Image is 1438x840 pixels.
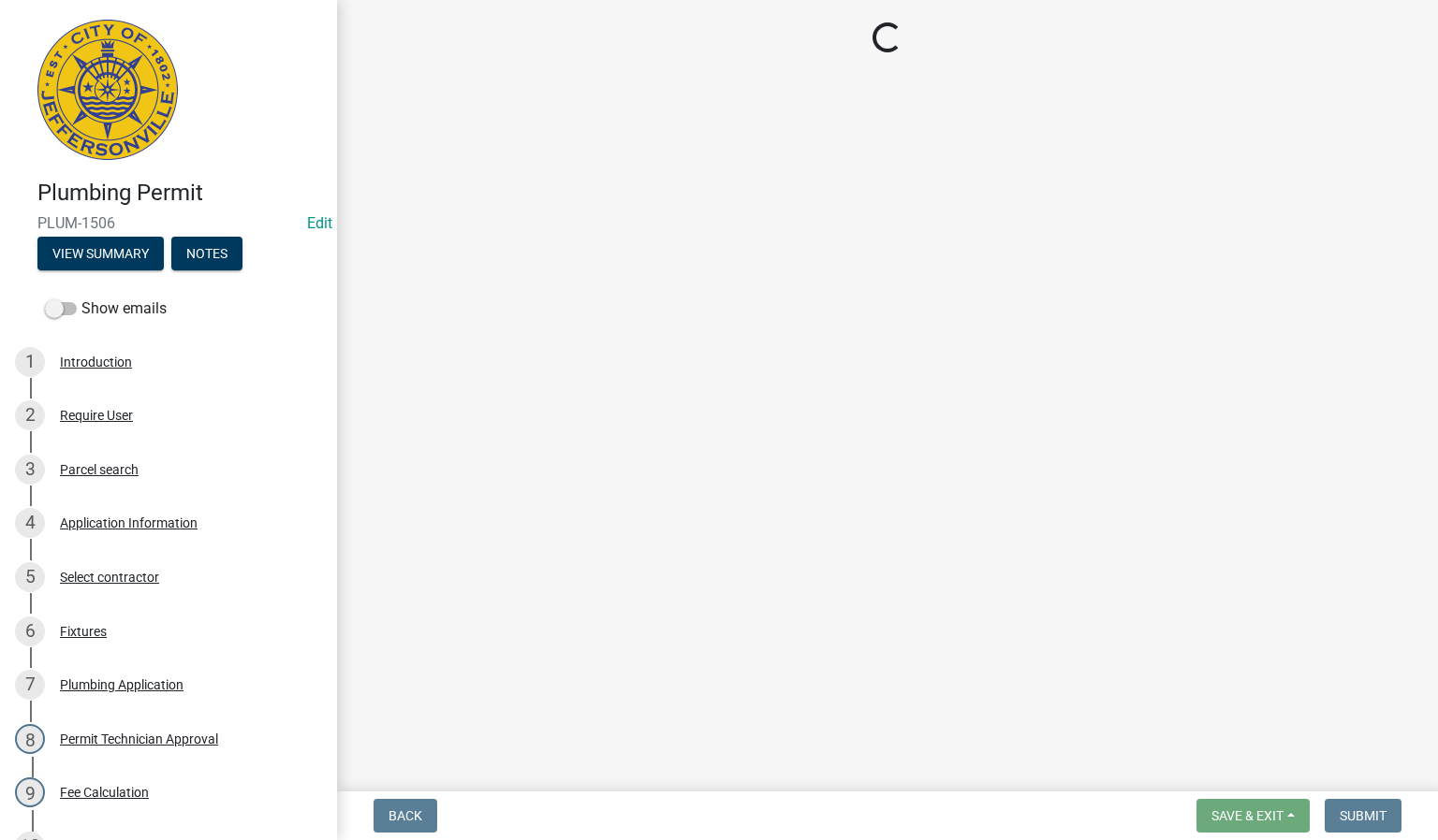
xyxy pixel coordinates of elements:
h4: Plumbing Permit [37,180,322,207]
span: Back [389,808,422,823]
div: 7 [15,670,45,700]
div: Fee Calculation [60,786,149,799]
div: 6 [15,616,45,646]
wm-modal-confirm: Edit Application Number [307,214,332,232]
div: Select contractor [60,571,159,584]
div: 1 [15,347,45,377]
button: Submit [1325,799,1401,833]
div: Plumbing Application [60,678,183,691]
wm-modal-confirm: Notes [171,247,242,262]
button: Notes [171,237,242,270]
button: View Summary [37,237,164,270]
div: Permit Technician Approval [60,732,218,746]
label: Show emails [45,297,167,320]
div: 2 [15,400,45,430]
div: 5 [15,562,45,592]
div: 8 [15,724,45,754]
div: Require User [60,409,133,422]
wm-modal-confirm: Summary [37,247,164,262]
div: Introduction [60,355,132,369]
div: Parcel search [60,463,139,476]
button: Back [374,799,437,833]
div: 3 [15,455,45,485]
span: Save & Exit [1211,808,1284,823]
img: City of Jeffersonville, Indiana [37,20,178,160]
div: Fixtures [60,625,107,638]
span: PLUM-1506 [37,214,300,232]
span: Submit [1340,808,1387,823]
button: Save & Exit [1196,799,1310,833]
div: Application Information [60,516,198,529]
a: Edit [307,214,332,232]
div: 4 [15,508,45,538]
div: 9 [15,777,45,807]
